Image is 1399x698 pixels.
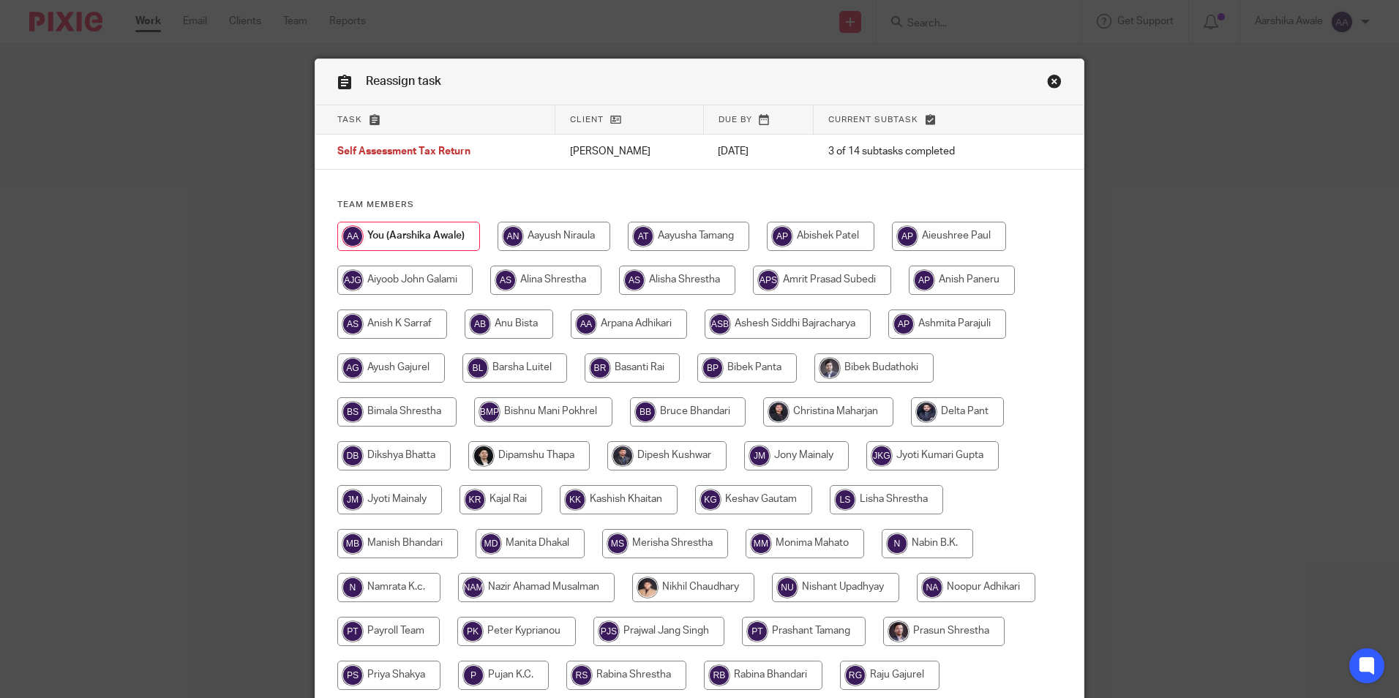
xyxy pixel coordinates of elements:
span: Client [570,116,604,124]
span: Reassign task [366,75,441,87]
h4: Team members [337,199,1062,211]
span: Current subtask [828,116,918,124]
span: Due by [719,116,752,124]
span: Task [337,116,362,124]
a: Close this dialog window [1047,74,1062,94]
p: [PERSON_NAME] [570,144,689,159]
td: 3 of 14 subtasks completed [814,135,1024,170]
span: Self Assessment Tax Return [337,147,470,157]
p: [DATE] [718,144,798,159]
